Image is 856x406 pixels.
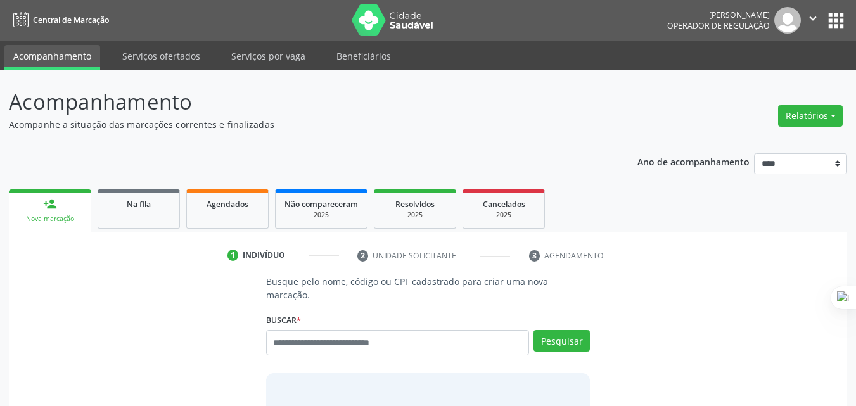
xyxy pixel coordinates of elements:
[774,7,801,34] img: img
[266,310,301,330] label: Buscar
[284,199,358,210] span: Não compareceram
[383,210,447,220] div: 2025
[243,250,285,261] div: Indivíduo
[533,330,590,352] button: Pesquisar
[18,214,82,224] div: Nova marcação
[4,45,100,70] a: Acompanhamento
[266,275,591,301] p: Busque pelo nome, código ou CPF cadastrado para criar uma nova marcação.
[778,105,843,127] button: Relatórios
[207,199,248,210] span: Agendados
[43,197,57,211] div: person_add
[227,250,239,261] div: 1
[806,11,820,25] i: 
[825,10,847,32] button: apps
[328,45,400,67] a: Beneficiários
[483,199,525,210] span: Cancelados
[113,45,209,67] a: Serviços ofertados
[9,118,596,131] p: Acompanhe a situação das marcações correntes e finalizadas
[637,153,750,169] p: Ano de acompanhamento
[667,20,770,31] span: Operador de regulação
[667,10,770,20] div: [PERSON_NAME]
[801,7,825,34] button: 
[9,86,596,118] p: Acompanhamento
[395,199,435,210] span: Resolvidos
[222,45,314,67] a: Serviços por vaga
[33,15,109,25] span: Central de Marcação
[284,210,358,220] div: 2025
[127,199,151,210] span: Na fila
[9,10,109,30] a: Central de Marcação
[472,210,535,220] div: 2025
